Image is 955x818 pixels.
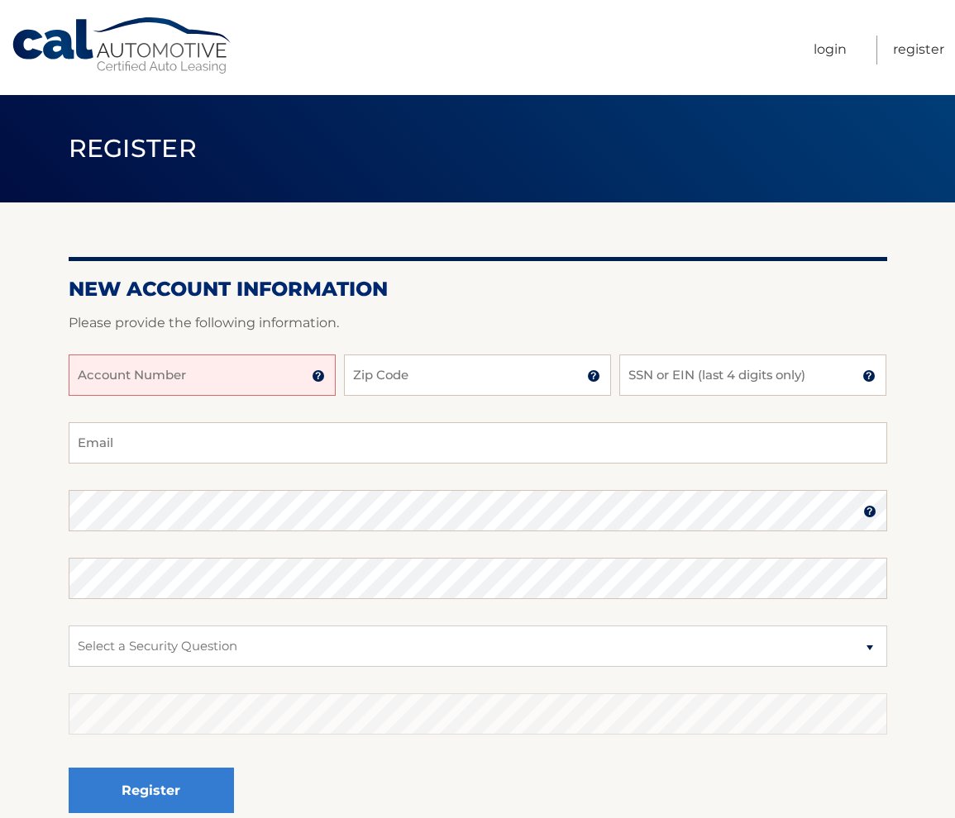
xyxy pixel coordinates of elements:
img: tooltip.svg [312,369,325,383]
a: Login [814,36,847,64]
p: Please provide the following information. [69,312,887,335]
img: tooltip.svg [862,369,876,383]
h2: New Account Information [69,277,887,302]
a: Register [893,36,944,64]
img: tooltip.svg [863,505,876,518]
input: Zip Code [344,354,611,396]
span: Register [69,133,198,164]
img: tooltip.svg [587,369,600,383]
input: Account Number [69,354,336,396]
a: Cal Automotive [11,17,234,75]
input: SSN or EIN (last 4 digits only) [619,354,886,396]
input: Email [69,422,887,464]
button: Register [69,768,234,813]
